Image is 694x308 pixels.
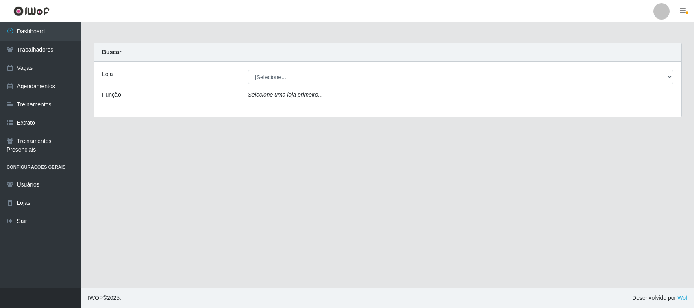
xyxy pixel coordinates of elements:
[102,91,121,99] label: Função
[88,295,103,301] span: IWOF
[248,91,323,98] i: Selecione uma loja primeiro...
[13,6,50,16] img: CoreUI Logo
[88,294,121,302] span: © 2025 .
[102,70,113,78] label: Loja
[676,295,687,301] a: iWof
[632,294,687,302] span: Desenvolvido por
[102,49,121,55] strong: Buscar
